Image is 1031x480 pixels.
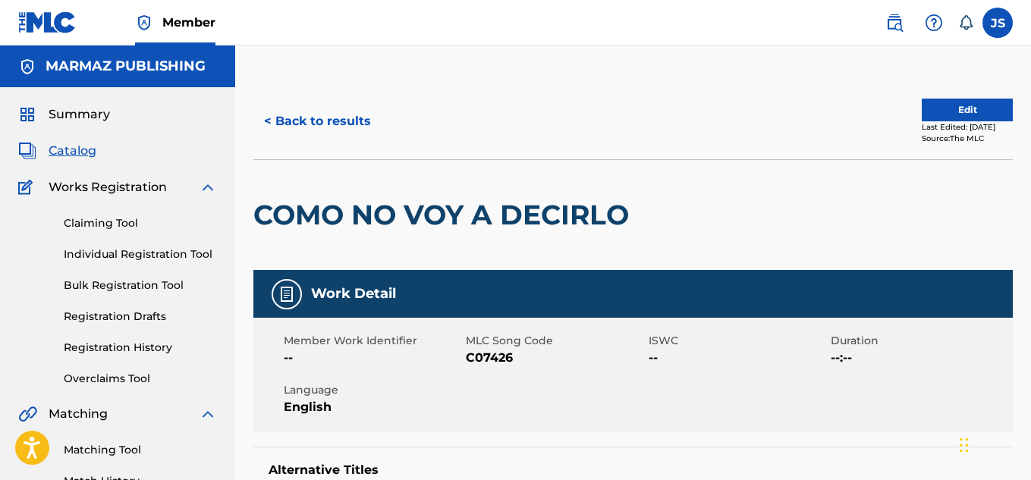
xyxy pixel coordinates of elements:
span: English [284,398,462,416]
div: User Menu [982,8,1013,38]
span: -- [649,349,827,367]
img: Summary [18,105,36,124]
img: Top Rightsholder [135,14,153,32]
a: Registration History [64,340,217,356]
a: SummarySummary [18,105,110,124]
h5: Alternative Titles [269,463,998,478]
button: Edit [922,99,1013,121]
span: --:-- [831,349,1009,367]
span: -- [284,349,462,367]
div: Notifications [958,15,973,30]
img: Matching [18,405,37,423]
iframe: Chat Widget [955,407,1031,480]
a: Matching Tool [64,442,217,458]
span: Language [284,382,462,398]
img: Accounts [18,58,36,76]
img: expand [199,405,217,423]
div: Source: The MLC [922,133,1013,144]
div: Widget de chat [955,407,1031,480]
img: Works Registration [18,178,38,196]
h2: COMO NO VOY A DECIRLO [253,198,637,232]
span: Member Work Identifier [284,333,462,349]
span: ISWC [649,333,827,349]
a: Individual Registration Tool [64,246,217,262]
img: search [885,14,904,32]
div: Arrastrar [960,422,969,468]
span: C07426 [466,349,644,367]
img: MLC Logo [18,11,77,33]
a: Bulk Registration Tool [64,278,217,293]
span: MLC Song Code [466,333,644,349]
a: Public Search [879,8,910,38]
div: Help [919,8,949,38]
span: Catalog [49,142,96,160]
img: Work Detail [278,285,296,303]
img: Catalog [18,142,36,160]
button: < Back to results [253,102,382,140]
span: Summary [49,105,110,124]
a: CatalogCatalog [18,142,96,160]
iframe: Resource Center [989,286,1031,408]
a: Claiming Tool [64,215,217,231]
span: Matching [49,405,108,423]
a: Overclaims Tool [64,371,217,387]
span: Member [162,14,215,31]
h5: MARMAZ PUBLISHING [46,58,206,75]
h5: Work Detail [311,285,396,303]
span: Duration [831,333,1009,349]
span: Works Registration [49,178,167,196]
div: Last Edited: [DATE] [922,121,1013,133]
img: help [925,14,943,32]
a: Registration Drafts [64,309,217,325]
img: expand [199,178,217,196]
